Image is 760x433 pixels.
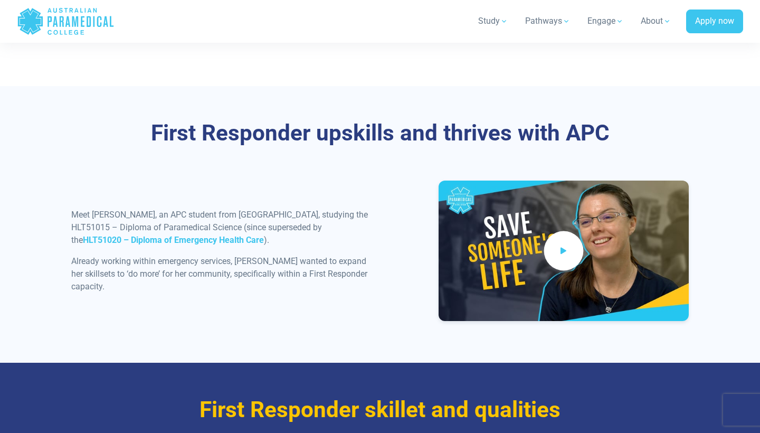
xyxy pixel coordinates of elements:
[634,6,678,36] a: About
[264,235,269,245] span: ).
[71,210,368,245] span: Meet [PERSON_NAME], an APC student from [GEOGRAPHIC_DATA], studying the HLT51015 – Diploma of Par...
[581,6,630,36] a: Engage
[519,6,577,36] a: Pathways
[71,120,689,147] h2: First Responder upskills and thrives with APC
[472,6,515,36] a: Study
[686,10,743,34] a: Apply now
[71,256,367,291] span: Already working within emergency services, [PERSON_NAME] wanted to expand her skillsets to ‘do mo...
[83,235,264,245] a: HLT51020 – Diploma of Emergency Health Care
[17,4,115,39] a: Australian Paramedical College
[71,397,689,423] h3: First Responder skillet and qualities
